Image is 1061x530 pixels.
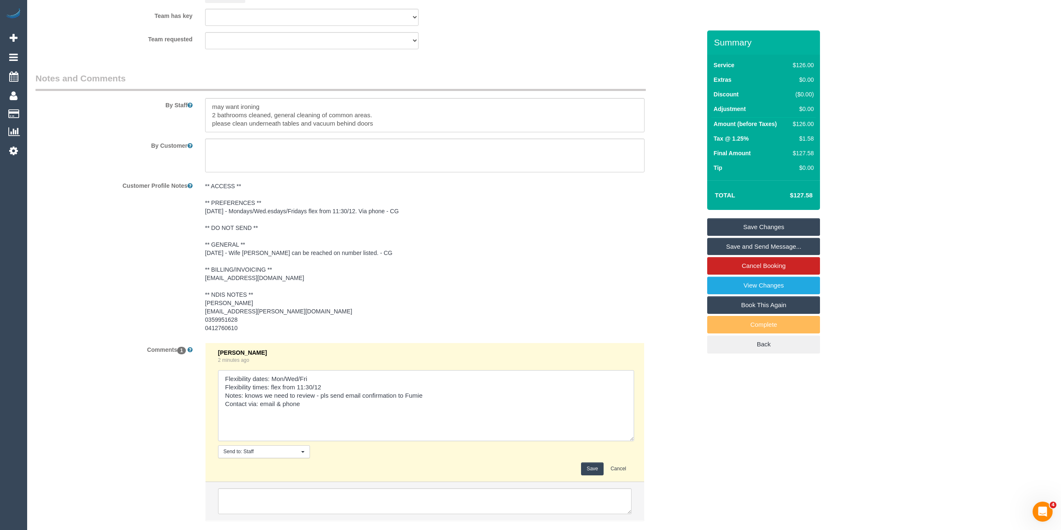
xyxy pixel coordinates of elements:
[29,179,199,190] label: Customer Profile Notes
[29,32,199,43] label: Team requested
[29,9,199,20] label: Team has key
[789,164,814,172] div: $0.00
[713,164,722,172] label: Tip
[789,120,814,128] div: $126.00
[707,336,820,353] a: Back
[789,90,814,98] div: ($0.00)
[713,105,746,113] label: Adjustment
[707,277,820,294] a: View Changes
[1050,502,1056,508] span: 4
[205,182,645,332] pre: ** ACCESS ** ** PREFERENCES ** [DATE] - Mondays/Wed.esdays/Fridays flex from 11:30/12. Via phone ...
[715,192,735,199] strong: Total
[789,76,814,84] div: $0.00
[707,218,820,236] a: Save Changes
[29,139,199,150] label: By Customer
[713,76,731,84] label: Extras
[707,257,820,275] a: Cancel Booking
[177,347,186,354] span: 1
[765,192,812,199] h4: $127.58
[218,357,249,363] a: 2 minutes ago
[36,72,646,91] legend: Notes and Comments
[707,238,820,255] a: Save and Send Message...
[714,38,816,47] h3: Summary
[789,149,814,157] div: $127.58
[605,462,632,475] button: Cancel
[5,8,22,20] img: Automaid Logo
[218,445,310,458] button: Send to: Staff
[789,134,814,143] div: $1.58
[713,90,739,98] label: Discount
[223,448,299,455] span: Send to: Staff
[707,296,820,314] a: Book This Again
[713,134,749,143] label: Tax @ 1.25%
[29,343,199,354] label: Comments
[713,120,777,128] label: Amount (before Taxes)
[789,61,814,69] div: $126.00
[1033,502,1053,522] iframe: Intercom live chat
[29,98,199,109] label: By Staff
[789,105,814,113] div: $0.00
[218,349,267,356] span: [PERSON_NAME]
[713,149,751,157] label: Final Amount
[713,61,734,69] label: Service
[581,462,603,475] button: Save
